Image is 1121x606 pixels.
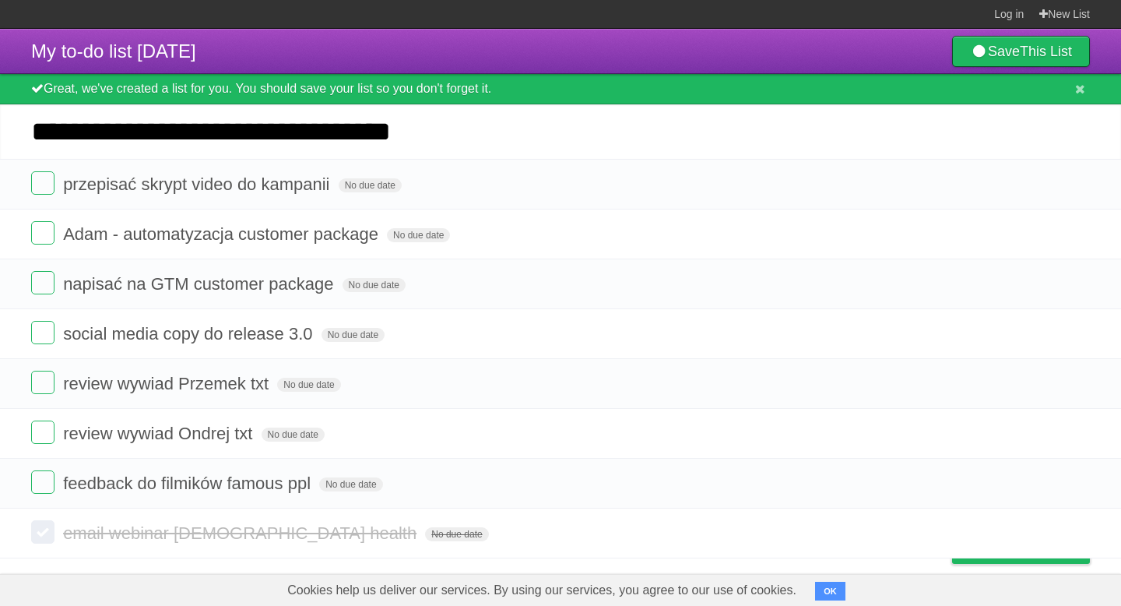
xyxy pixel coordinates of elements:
[31,41,196,62] span: My to-do list [DATE]
[319,477,382,491] span: No due date
[31,470,54,494] label: Done
[31,421,54,444] label: Done
[63,523,420,543] span: email webinar [DEMOGRAPHIC_DATA] health
[63,474,315,493] span: feedback do filmików famous ppl
[387,228,450,242] span: No due date
[262,428,325,442] span: No due date
[343,278,406,292] span: No due date
[1020,44,1072,59] b: This List
[815,582,845,601] button: OK
[322,328,385,342] span: No due date
[63,224,382,244] span: Adam - automatyzacja customer package
[985,536,1082,563] span: Buy me a coffee
[31,221,54,245] label: Done
[425,527,488,541] span: No due date
[63,374,272,393] span: review wywiad Przemek txt
[277,378,340,392] span: No due date
[31,520,54,544] label: Done
[31,171,54,195] label: Done
[63,274,337,294] span: napisać na GTM customer package
[952,36,1090,67] a: SaveThis List
[63,174,333,194] span: przepisać skrypt video do kampanii
[272,575,812,606] span: Cookies help us deliver our services. By using our services, you agree to our use of cookies.
[31,371,54,394] label: Done
[63,424,256,443] span: review wywiad Ondrej txt
[63,324,316,344] span: social media copy do release 3.0
[339,178,402,192] span: No due date
[31,321,54,344] label: Done
[31,271,54,294] label: Done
